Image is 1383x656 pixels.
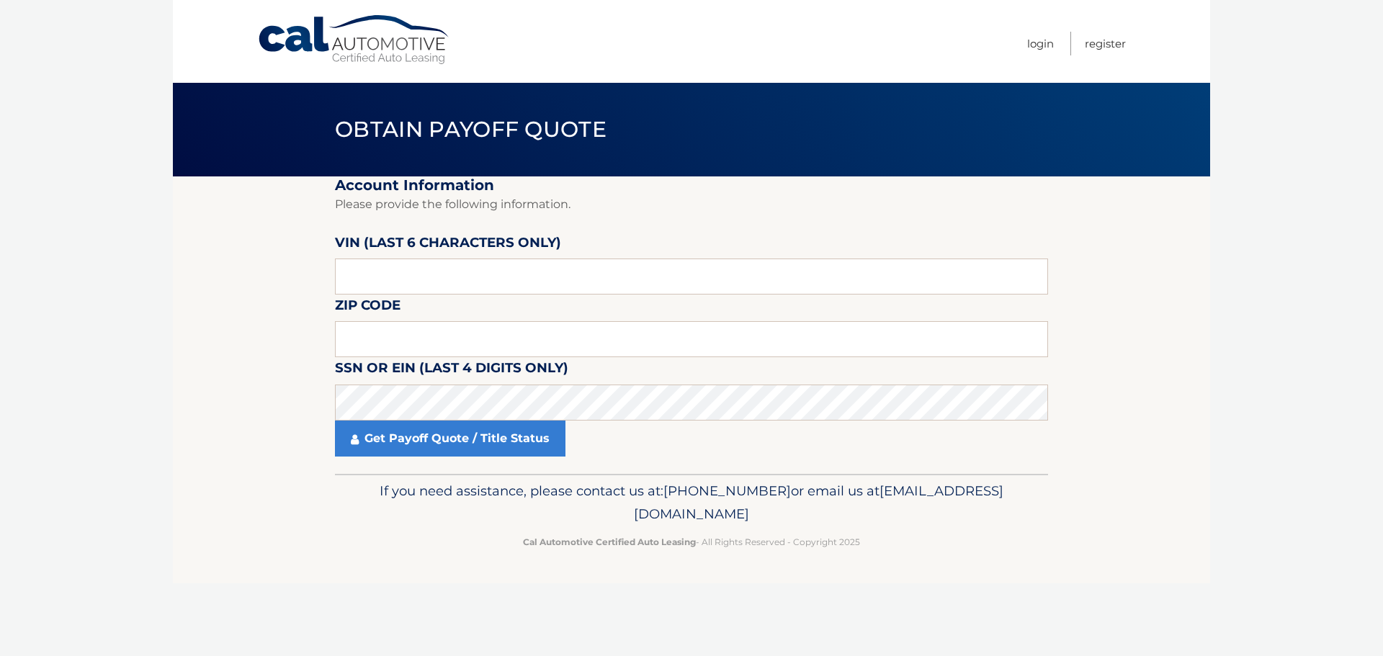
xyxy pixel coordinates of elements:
span: [PHONE_NUMBER] [663,482,791,499]
a: Login [1027,32,1054,55]
p: - All Rights Reserved - Copyright 2025 [344,534,1039,549]
label: SSN or EIN (last 4 digits only) [335,357,568,384]
a: Register [1085,32,1126,55]
p: If you need assistance, please contact us at: or email us at [344,480,1039,526]
a: Cal Automotive [257,14,452,66]
label: Zip Code [335,295,400,321]
p: Please provide the following information. [335,194,1048,215]
strong: Cal Automotive Certified Auto Leasing [523,536,696,547]
label: VIN (last 6 characters only) [335,232,561,259]
a: Get Payoff Quote / Title Status [335,421,565,457]
span: Obtain Payoff Quote [335,116,607,143]
h2: Account Information [335,176,1048,194]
